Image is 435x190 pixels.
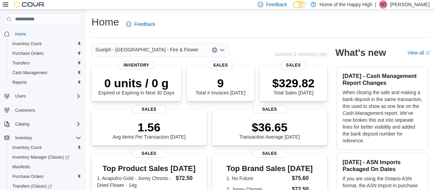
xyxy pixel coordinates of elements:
div: Expired or Expiring in Next 30 Days [98,76,174,96]
span: Sales [208,61,233,69]
a: Inventory Manager (Classic) [10,153,72,161]
span: Purchase Orders [10,172,81,181]
span: Inventory [15,135,32,141]
span: Inventory [118,61,155,69]
span: Manifests [10,163,81,171]
img: Cova [14,1,45,8]
button: Catalog [1,119,84,129]
button: Manifests [7,162,84,172]
span: Users [15,93,26,99]
span: Sales [132,149,166,158]
span: Feedback [266,1,287,8]
button: Inventory Count [7,143,84,152]
p: 1.56 [112,120,185,134]
dt: 1. No Future [226,175,289,182]
a: Transfers [10,59,32,67]
span: Reports [12,80,27,85]
p: When closing the safe and making a bank deposit in the same transaction, this used to show as one... [342,89,422,144]
a: Feedback [123,17,158,31]
a: Reports [10,78,30,87]
span: Sales [252,149,287,158]
h1: Home [91,15,119,29]
span: Manifests [12,164,30,170]
span: Home [15,31,26,37]
p: 0 units / 0 g [98,76,174,90]
span: Inventory Count [10,40,81,48]
span: Customers [12,106,81,114]
p: 9 [196,76,245,90]
span: Inventory Count [10,143,81,152]
a: Inventory Manager (Classic) [7,152,84,162]
span: Customers [15,108,35,113]
span: Transfers (Classic) [12,183,52,189]
div: Avg Items Per Transaction [DATE] [112,120,185,140]
span: Purchase Orders [12,174,44,179]
button: Inventory Count [7,39,84,49]
span: Catalog [12,120,81,128]
a: Customers [12,106,38,114]
button: Transfers [7,58,84,68]
span: Transfers [12,60,30,66]
h3: [DATE] - Cash Management Report Changes [342,72,422,86]
span: Inventory Count [12,145,42,150]
div: Total Sales [DATE] [272,76,315,96]
a: Purchase Orders [10,172,46,181]
h3: Top Brand Sales [DATE] [226,164,313,173]
span: Inventory Count [12,41,42,47]
h3: [DATE] - ASN Imports Packaged On Dates [342,159,422,172]
a: Manifests [10,163,33,171]
span: Transfers [10,59,81,67]
dt: 1. Acapulco Gold - Jonny Chronic - Dried Flower - 14g [97,175,173,189]
button: Purchase Orders [7,172,84,181]
span: Inventory Manager (Classic) [10,153,81,161]
button: Cash Management [7,68,84,78]
span: Purchase Orders [10,49,81,58]
svg: External link [425,51,429,55]
p: Updated 1 minute(s) ago [274,51,327,57]
button: Purchase Orders [7,49,84,58]
span: Users [12,92,81,100]
p: $36.65 [239,120,300,134]
p: $329.82 [272,76,315,90]
div: Sarah Dunlop [379,0,387,9]
p: [PERSON_NAME] [390,0,429,9]
span: Reports [10,78,81,87]
span: Sales [252,105,287,113]
button: Catalog [12,120,32,128]
div: Transaction Average [DATE] [239,120,300,140]
button: Users [12,92,29,100]
a: View allExternal link [407,50,429,56]
dd: $72.50 [176,174,201,182]
button: Reports [7,78,84,87]
h2: What's new [335,47,386,58]
a: Purchase Orders [10,49,46,58]
button: Inventory [12,134,35,142]
span: Sales [281,61,306,69]
span: Sales [132,105,166,113]
button: Customers [1,105,84,115]
span: Inventory Manager (Classic) [12,154,69,160]
a: Inventory Count [10,143,44,152]
span: Home [12,30,81,38]
button: Home [1,29,84,39]
button: Open list of options [219,47,225,53]
span: Purchase Orders [12,51,44,56]
button: Inventory [1,133,84,143]
span: SD [380,0,386,9]
a: Inventory Count [10,40,44,48]
h3: Top Product Sales [DATE] [97,164,201,173]
span: Cash Management [12,70,47,76]
span: Guelph - [GEOGRAPHIC_DATA] - Fire & Flower [96,46,198,54]
p: | [375,0,376,9]
a: Home [12,30,29,38]
button: Users [1,91,84,101]
span: Cash Management [10,69,81,77]
p: Home of the Happy High [319,0,372,9]
input: Dark Mode [293,1,307,8]
dd: $75.60 [292,174,313,182]
button: Clear input [212,47,217,53]
span: Catalog [15,121,29,127]
a: Cash Management [10,69,50,77]
span: Inventory [12,134,81,142]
